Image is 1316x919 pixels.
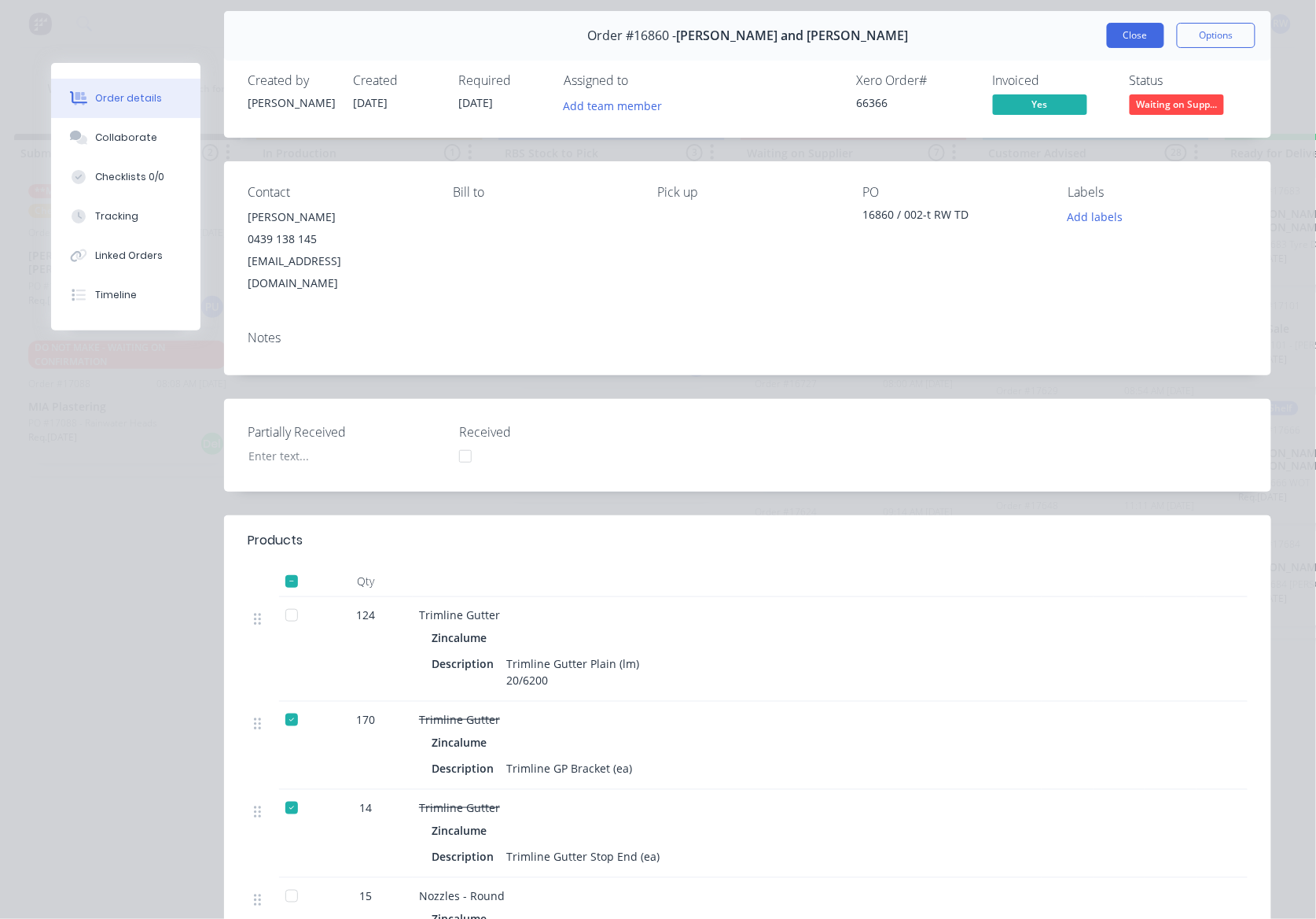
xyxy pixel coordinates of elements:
[993,73,1111,88] div: Invoiced
[1130,73,1248,88] div: Status
[432,731,493,754] div: Zincalume
[248,206,428,294] div: [PERSON_NAME]0439 138 145[EMAIL_ADDRESS][DOMAIN_NAME]
[658,185,838,200] div: Pick up
[862,185,1042,200] div: PO
[359,799,372,816] span: 14
[248,423,444,441] label: Partially Received
[1107,23,1164,48] button: Close
[564,73,721,88] div: Assigned to
[1130,94,1224,118] button: Waiting on Supp...
[51,197,200,236] button: Tracking
[248,185,428,200] div: Contact
[353,73,439,88] div: Created
[95,91,162,105] div: Order details
[318,566,413,597] div: Qty
[587,28,676,43] span: Order #16860 -
[356,711,375,728] span: 170
[51,236,200,275] button: Linked Orders
[419,800,500,815] span: Trimline Gutter
[1177,23,1255,48] button: Options
[432,845,500,868] div: Description
[458,95,493,110] span: [DATE]
[248,250,428,294] div: [EMAIL_ADDRESS][DOMAIN_NAME]
[459,423,656,441] label: Received
[1130,94,1224,114] span: Waiting on Supp...
[51,79,200,118] button: Order details
[500,652,645,692] div: Trimline Gutter Plain (lm) 20/6200
[248,73,334,88] div: Created by
[419,712,500,727] span: Trimline Gutter
[95,170,164,184] div: Checklists 0/0
[419,888,505,903] span: Nozzles - Round
[1059,206,1131,227] button: Add labels
[353,95,388,110] span: [DATE]
[356,607,375,623] span: 124
[856,94,974,111] div: 66366
[95,288,137,302] div: Timeline
[51,157,200,197] button: Checklists 0/0
[248,330,1248,345] div: Notes
[564,94,671,116] button: Add team member
[856,73,974,88] div: Xero Order #
[458,73,545,88] div: Required
[432,626,493,649] div: Zincalume
[500,845,666,868] div: Trimline Gutter Stop End (ea)
[555,94,671,116] button: Add team member
[51,275,200,315] button: Timeline
[359,888,372,904] span: 15
[95,249,163,263] div: Linked Orders
[453,185,633,200] div: Bill to
[676,28,908,43] span: [PERSON_NAME] and [PERSON_NAME]
[248,228,428,250] div: 0439 138 145
[432,757,500,780] div: Description
[248,94,334,111] div: [PERSON_NAME]
[95,209,138,223] div: Tracking
[432,652,500,675] div: Description
[419,607,500,622] span: Trimline Gutter
[432,819,493,842] div: Zincalume
[248,206,428,228] div: [PERSON_NAME]
[95,131,157,145] div: Collaborate
[993,94,1087,114] span: Yes
[500,757,638,780] div: Trimline GP Bracket (ea)
[248,531,303,550] div: Products
[1068,185,1248,200] div: Labels
[862,206,1042,228] div: 16860 / 002-t RW TD
[51,118,200,157] button: Collaborate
